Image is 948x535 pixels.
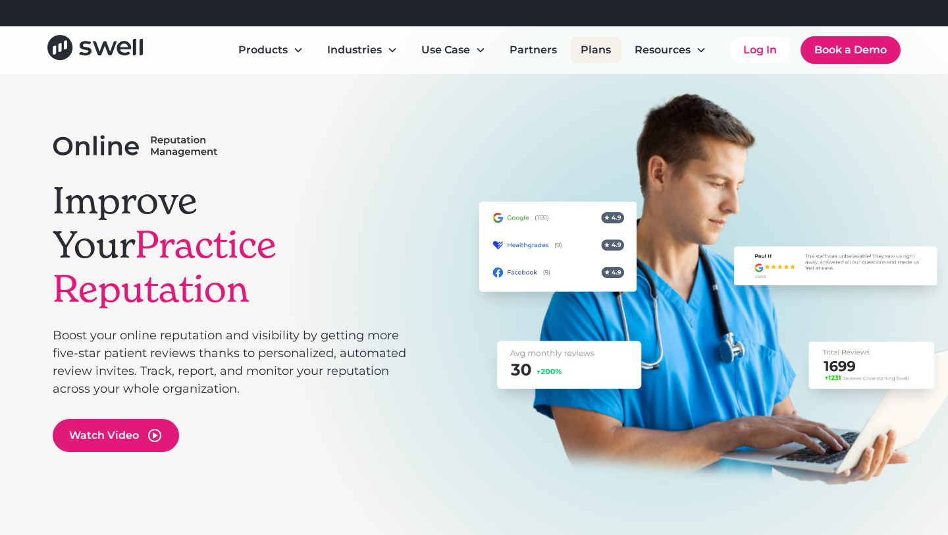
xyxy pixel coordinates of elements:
[53,221,276,312] span: Practice Reputation
[801,36,901,64] a: Book a Demo
[53,179,407,312] h1: Improve Your
[499,37,567,63] a: Partners
[47,35,143,65] a: home
[238,42,288,58] div: Products
[570,37,621,63] a: Plans
[53,419,179,452] a: open lightbox
[421,42,470,58] div: Use Case
[635,42,691,58] div: Resources
[317,37,408,63] div: Industries
[411,37,496,63] div: Use Case
[624,37,717,63] div: Resources
[730,37,790,63] a: Log In
[327,42,382,58] div: Industries
[53,327,407,398] p: Boost your online reputation and visibility by getting more five-star patient reviews thanks to p...
[228,37,314,63] div: Products
[69,428,139,443] div: Watch Video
